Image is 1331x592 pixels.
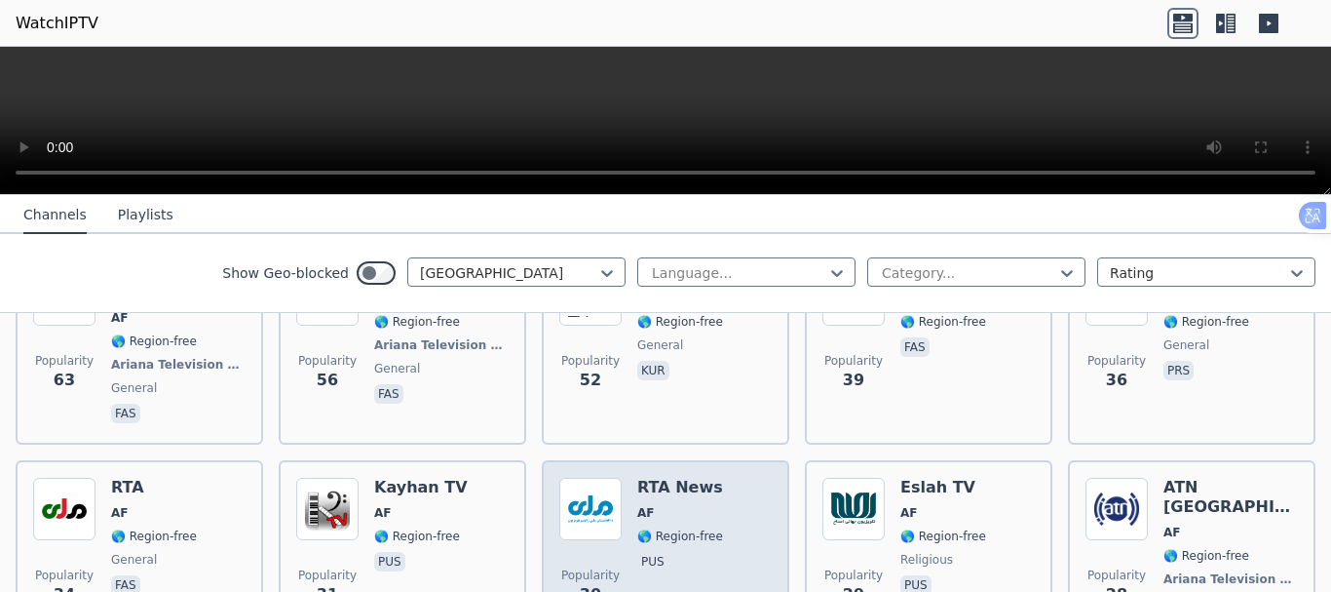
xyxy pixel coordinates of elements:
[900,505,917,521] span: AF
[35,353,94,369] span: Popularity
[374,529,460,544] span: 🌎 Region-free
[900,478,986,497] h6: Eslah TV
[900,314,986,330] span: 🌎 Region-free
[1163,478,1298,517] h6: ATN [GEOGRAPHIC_DATA]
[111,310,128,326] span: AF
[1163,361,1194,380] p: prs
[637,505,654,521] span: AF
[298,568,357,583] span: Popularity
[1163,314,1249,330] span: 🌎 Region-free
[111,478,197,497] h6: RTA
[374,505,391,521] span: AF
[374,337,505,353] span: Ariana Television Network
[637,552,668,572] p: pus
[111,505,128,521] span: AF
[843,369,864,392] span: 39
[1163,572,1294,587] span: Ariana Television Network
[111,404,140,423] p: fas
[900,552,953,568] span: religious
[111,529,197,544] span: 🌎 Region-free
[561,568,620,583] span: Popularity
[111,357,242,373] span: Ariana Television Network
[637,478,723,497] h6: RTA News
[824,568,883,583] span: Popularity
[1087,353,1146,369] span: Popularity
[374,384,403,404] p: fas
[637,361,669,380] p: kur
[1087,568,1146,583] span: Popularity
[559,478,622,540] img: RTA News
[296,478,359,540] img: Kayhan TV
[1106,369,1127,392] span: 36
[111,334,197,349] span: 🌎 Region-free
[23,197,87,234] button: Channels
[1163,548,1249,564] span: 🌎 Region-free
[54,369,75,392] span: 63
[298,353,357,369] span: Popularity
[317,369,338,392] span: 56
[35,568,94,583] span: Popularity
[900,337,930,357] p: fas
[374,314,460,330] span: 🌎 Region-free
[580,369,601,392] span: 52
[561,353,620,369] span: Popularity
[374,552,405,572] p: pus
[374,478,468,497] h6: Kayhan TV
[637,337,683,353] span: general
[33,478,95,540] img: RTA
[637,314,723,330] span: 🌎 Region-free
[222,263,349,283] label: Show Geo-blocked
[822,478,885,540] img: Eslah TV
[118,197,173,234] button: Playlists
[637,529,723,544] span: 🌎 Region-free
[1163,337,1209,353] span: general
[374,361,420,376] span: general
[1163,525,1180,540] span: AF
[111,380,157,396] span: general
[900,529,986,544] span: 🌎 Region-free
[1085,478,1148,540] img: ATN US
[16,12,98,35] a: WatchIPTV
[824,353,883,369] span: Popularity
[111,552,157,568] span: general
